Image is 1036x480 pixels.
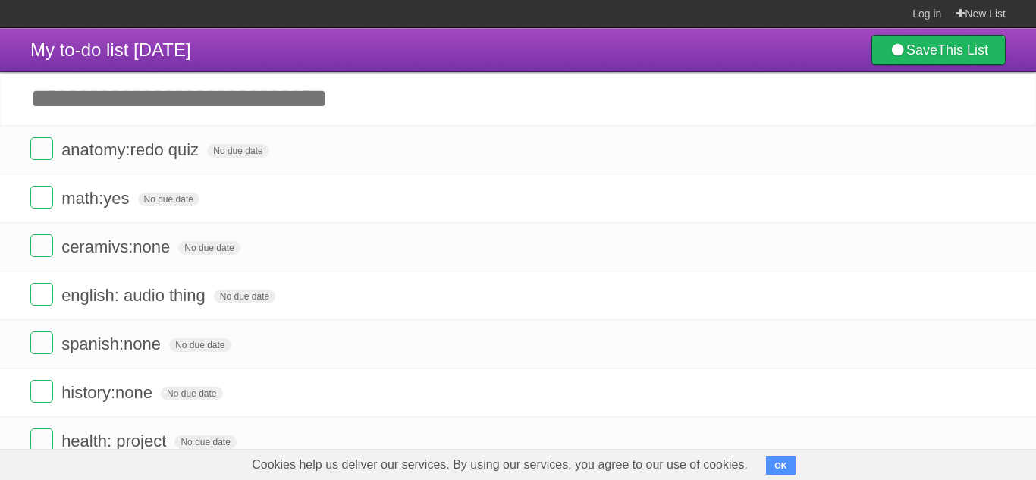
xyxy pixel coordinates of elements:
span: ceramivs:none [61,237,174,256]
label: Done [30,331,53,354]
span: No due date [178,241,240,255]
label: Done [30,380,53,403]
span: spanish:none [61,334,165,353]
span: english: audio thing [61,286,209,305]
span: No due date [138,193,199,206]
span: No due date [214,290,275,303]
b: This List [937,42,988,58]
a: SaveThis List [871,35,1006,65]
span: health: project [61,431,170,450]
label: Done [30,186,53,209]
span: No due date [174,435,236,449]
span: My to-do list [DATE] [30,39,191,60]
button: OK [766,456,796,475]
span: No due date [169,338,231,352]
label: Done [30,234,53,257]
span: anatomy:redo quiz [61,140,202,159]
label: Done [30,283,53,306]
span: No due date [161,387,222,400]
span: Cookies help us deliver our services. By using our services, you agree to our use of cookies. [237,450,763,480]
span: math:yes [61,189,133,208]
label: Done [30,428,53,451]
span: No due date [207,144,268,158]
label: Done [30,137,53,160]
span: history:none [61,383,156,402]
